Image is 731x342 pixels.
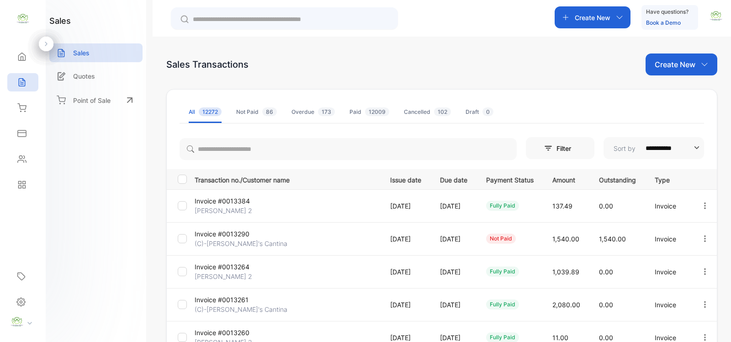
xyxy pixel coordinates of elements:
div: Overdue [291,108,335,116]
span: 86 [262,107,277,116]
p: Have questions? [646,7,689,16]
div: Cancelled [404,108,451,116]
p: (C)-[PERSON_NAME]'s Cantina [195,305,287,314]
p: Invoice #0013264 [195,262,256,272]
p: Due date [440,173,467,185]
p: Transaction no./Customer name [195,173,379,185]
p: [PERSON_NAME] 2 [195,272,256,281]
span: 12272 [199,107,222,116]
div: fully paid [486,267,519,277]
p: [DATE] [440,234,467,244]
div: fully paid [486,299,519,310]
p: Invoice [655,234,682,244]
p: [PERSON_NAME] 2 [195,206,256,215]
span: 102 [434,107,451,116]
p: Sort by [614,144,636,153]
span: 1,540.00 [552,235,579,243]
p: Invoice #0013261 [195,295,256,305]
span: 0.00 [599,334,613,342]
p: Outstanding [599,173,636,185]
img: logo [16,12,30,26]
p: Payment Status [486,173,534,185]
button: avatar [709,6,723,28]
button: Create New [555,6,630,28]
p: Quotes [73,71,95,81]
span: 0.00 [599,202,613,210]
div: All [189,108,222,116]
p: Issue date [390,173,421,185]
p: Invoice [655,300,682,310]
a: Book a Demo [646,19,681,26]
span: 12009 [365,107,389,116]
p: Invoice #0013290 [195,229,256,239]
p: Create New [655,59,695,70]
div: Sales Transactions [166,58,249,71]
p: Invoice [655,201,682,211]
div: Draft [466,108,493,116]
img: avatar [709,9,723,23]
h1: sales [49,15,71,27]
span: 11.00 [552,334,568,342]
span: 137.49 [552,202,572,210]
span: 0.00 [599,268,613,276]
a: Point of Sale [49,90,143,110]
div: Not Paid [236,108,277,116]
span: 0.00 [599,301,613,309]
p: [DATE] [440,201,467,211]
p: Create New [575,13,610,22]
p: Type [655,173,682,185]
p: Amount [552,173,580,185]
p: Sales [73,48,90,58]
span: 1,540.00 [599,235,626,243]
a: Sales [49,43,143,62]
button: Sort by [604,137,704,159]
img: profile [10,315,24,329]
p: Invoice #0013260 [195,328,256,337]
span: 0 [482,107,493,116]
span: 1,039.89 [552,268,579,276]
p: [DATE] [390,234,421,244]
p: [DATE] [390,300,421,310]
p: Point of Sale [73,96,111,105]
a: Quotes [49,67,143,85]
div: Paid [350,108,389,116]
button: Create New [646,53,717,75]
p: [DATE] [390,201,421,211]
p: Invoice #0013384 [195,196,256,206]
p: [DATE] [390,267,421,277]
span: 173 [318,107,335,116]
span: 2,080.00 [552,301,580,309]
div: fully paid [486,201,519,211]
div: not paid [486,234,516,244]
p: (C)-[PERSON_NAME]'s Cantina [195,239,287,248]
p: [DATE] [440,267,467,277]
p: [DATE] [440,300,467,310]
p: Invoice [655,267,682,277]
